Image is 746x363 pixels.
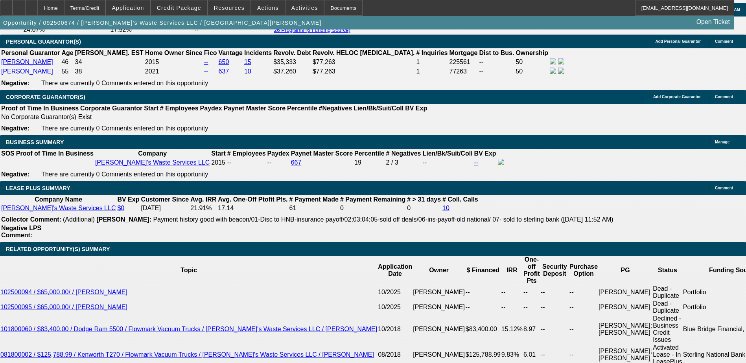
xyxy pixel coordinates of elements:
[715,140,729,144] span: Manage
[41,125,208,132] span: There are currently 0 Comments entered on this opportunity
[0,304,127,310] a: 102500095 / $65,000.00/ / [PERSON_NAME]
[1,104,79,112] th: Proof of Time In Business
[157,5,201,11] span: Credit Package
[257,5,279,11] span: Actions
[145,68,159,75] span: 2021
[550,68,556,74] img: facebook-icon.png
[219,68,229,75] a: 637
[540,300,569,315] td: --
[286,0,324,15] button: Activities
[211,158,226,167] td: 2015
[190,204,217,212] td: 21.91%
[218,196,287,203] b: Avg. One-Off Ptofit Pts.
[244,49,272,56] b: Incidents
[569,315,598,344] td: --
[244,59,251,65] a: 15
[6,246,110,252] span: RELATED OPPORTUNITY(S) SUMMARY
[569,300,598,315] td: --
[1,150,15,158] th: SOS
[319,105,352,112] b: #Negatives
[479,67,515,76] td: --
[378,300,413,315] td: 10/2025
[63,216,95,223] span: (Additional)
[501,256,523,285] th: IRR
[0,289,127,295] a: 102500094 / $65,000.00/ / [PERSON_NAME]
[523,300,540,315] td: --
[516,49,548,56] b: Ownership
[1,171,29,178] b: Negative:
[1,80,29,86] b: Negative:
[96,216,151,223] b: [PERSON_NAME]:
[61,67,74,76] td: 55
[413,300,465,315] td: [PERSON_NAME]
[227,150,266,157] b: # Employees
[224,105,286,112] b: Paynet Master Score
[244,68,251,75] a: 10
[501,300,523,315] td: --
[378,285,413,300] td: 10/2025
[498,159,504,165] img: facebook-icon.png
[540,315,569,344] td: --
[715,39,733,44] span: Comment
[160,105,199,112] b: # Employees
[1,68,53,75] a: [PERSON_NAME]
[291,159,302,166] a: 667
[190,196,216,203] b: Avg. IRR
[354,150,384,157] b: Percentile
[267,158,290,167] td: --
[106,0,150,15] button: Application
[652,256,683,285] th: Status
[1,49,60,56] b: Personal Guarantor
[569,256,598,285] th: Purchase Option
[1,225,41,238] b: Negative LPS Comment:
[204,59,208,65] a: --
[715,95,733,99] span: Comment
[80,105,142,112] b: Corporate Guarantor
[204,68,208,75] a: --
[251,0,285,15] button: Actions
[1,216,61,223] b: Collector Comment:
[204,49,217,56] b: Fico
[386,159,421,166] div: 2 / 3
[41,80,208,86] span: There are currently 0 Comments entered on this opportunity
[141,196,189,203] b: Customer Since
[200,105,222,112] b: Paydex
[117,205,124,211] a: $0
[1,205,116,211] a: [PERSON_NAME]'s Waste Services LLC
[340,196,405,203] b: # Payment Remaining
[0,351,374,358] a: 081800002 / $125,788.99 / Kenworth T270 / Flowmark Vacuum Trucks / [PERSON_NAME]'s Waste Services...
[465,256,501,285] th: $ Financed
[6,139,64,145] span: BUSINESS SUMMARY
[75,58,144,66] td: 34
[208,0,251,15] button: Resources
[227,159,232,166] span: --
[145,49,203,56] b: Home Owner Since
[41,171,208,178] span: There are currently 0 Comments entered on this opportunity
[217,204,288,212] td: 17.14
[145,59,159,65] span: 2015
[523,256,540,285] th: One-off Profit Pts
[693,15,733,29] a: Open Ticket
[479,58,515,66] td: --
[140,204,189,212] td: [DATE]
[291,150,353,157] b: Paynet Master Score
[550,58,556,64] img: facebook-icon.png
[214,5,245,11] span: Resources
[442,196,478,203] b: # Coll. Calls
[291,5,318,11] span: Activities
[340,204,406,212] td: 0
[449,49,478,56] b: Mortgage
[652,315,683,344] td: Declined - Business Credit Issues
[598,300,652,315] td: [PERSON_NAME]
[474,150,496,157] b: BV Exp
[465,300,501,315] td: --
[273,58,311,66] td: $35,333
[416,67,448,76] td: 1
[501,285,523,300] td: --
[465,315,501,344] td: $83,400.00
[267,150,289,157] b: Paydex
[422,150,472,157] b: Lien/Bk/Suit/Coll
[312,67,415,76] td: $77,263
[652,300,683,315] td: Dead - Duplicate
[1,113,431,121] td: No Corporate Guarantor(s) Exist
